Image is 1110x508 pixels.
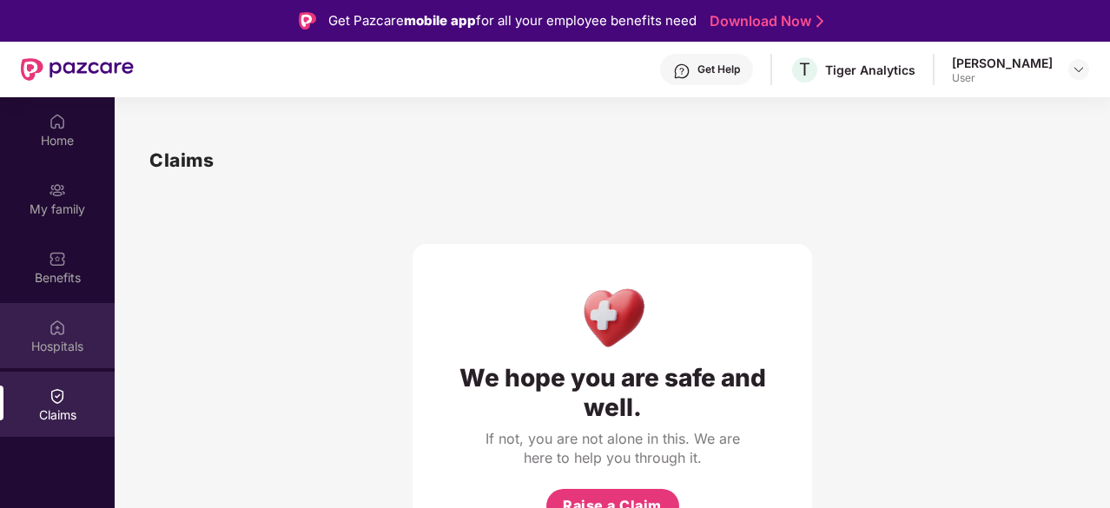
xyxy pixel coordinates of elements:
img: svg+xml;base64,PHN2ZyBpZD0iSG9zcGl0YWxzIiB4bWxucz0iaHR0cDovL3d3dy53My5vcmcvMjAwMC9zdmciIHdpZHRoPS... [49,319,66,336]
strong: mobile app [404,12,476,29]
div: Get Pazcare for all your employee benefits need [328,10,697,31]
img: svg+xml;base64,PHN2ZyBpZD0iRHJvcGRvd24tMzJ4MzIiIHhtbG5zPSJodHRwOi8vd3d3LnczLm9yZy8yMDAwL3N2ZyIgd2... [1072,63,1086,76]
div: We hope you are safe and well. [447,363,777,422]
div: If not, you are not alone in this. We are here to help you through it. [482,429,743,467]
div: [PERSON_NAME] [952,55,1053,71]
a: Download Now [710,12,818,30]
div: User [952,71,1053,85]
img: svg+xml;base64,PHN2ZyBpZD0iSG9tZSIgeG1sbnM9Imh0dHA6Ly93d3cudzMub3JnLzIwMDAvc3ZnIiB3aWR0aD0iMjAiIG... [49,113,66,130]
img: Stroke [816,12,823,30]
h1: Claims [149,146,214,175]
span: T [799,59,810,80]
div: Tiger Analytics [825,62,915,78]
img: Logo [299,12,316,30]
div: Get Help [697,63,740,76]
img: svg+xml;base64,PHN2ZyBpZD0iQ2xhaW0iIHhtbG5zPSJodHRwOi8vd3d3LnczLm9yZy8yMDAwL3N2ZyIgd2lkdGg9IjIwIi... [49,387,66,405]
img: New Pazcare Logo [21,58,134,81]
img: svg+xml;base64,PHN2ZyB3aWR0aD0iMjAiIGhlaWdodD0iMjAiIHZpZXdCb3g9IjAgMCAyMCAyMCIgZmlsbD0ibm9uZSIgeG... [49,181,66,199]
img: svg+xml;base64,PHN2ZyBpZD0iQmVuZWZpdHMiIHhtbG5zPSJodHRwOi8vd3d3LnczLm9yZy8yMDAwL3N2ZyIgd2lkdGg9Ij... [49,250,66,267]
img: svg+xml;base64,PHN2ZyBpZD0iSGVscC0zMngzMiIgeG1sbnM9Imh0dHA6Ly93d3cudzMub3JnLzIwMDAvc3ZnIiB3aWR0aD... [673,63,690,80]
img: Health Care [575,279,651,354]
